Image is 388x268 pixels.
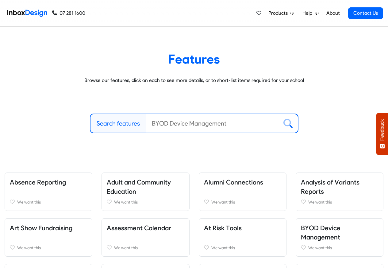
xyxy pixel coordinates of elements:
[52,10,85,17] a: 07 281 1600
[17,245,41,250] span: We want this
[301,224,340,241] a: BYOD Device Management
[97,119,140,128] label: Search features
[291,173,388,211] div: Analysis of Variants Reports
[107,198,184,206] a: We want this
[300,7,321,19] a: Help
[308,200,332,204] span: We want this
[211,200,235,204] span: We want this
[211,245,235,250] span: We want this
[204,198,281,206] a: We want this
[9,51,379,67] heading: Features
[107,244,184,251] a: We want this
[204,244,281,251] a: We want this
[301,178,359,195] a: Analysis of Variants Reports
[194,173,291,211] div: Alumni Connections
[10,244,87,251] a: We want this
[10,224,72,232] a: Art Show Fundraising
[194,218,291,257] div: At Risk Tools
[302,10,315,17] span: Help
[10,198,87,206] a: We want this
[114,200,138,204] span: We want this
[301,198,378,206] a: We want this
[348,7,383,19] a: Contact Us
[308,245,332,250] span: We want this
[97,173,194,211] div: Adult and Community Education
[17,200,41,204] span: We want this
[107,224,171,232] a: Assessment Calendar
[146,114,279,133] input: BYOD Device Management
[107,178,171,195] a: Adult and Community Education
[376,113,388,155] button: Feedback - Show survey
[204,178,263,186] a: Alumni Connections
[379,119,385,141] span: Feedback
[325,7,341,19] a: About
[114,245,138,250] span: We want this
[204,224,242,232] a: At Risk Tools
[291,218,388,257] div: BYOD Device Management
[301,244,378,251] a: We want this
[10,178,66,186] a: Absence Reporting
[9,77,379,84] p: Browse our features, click on each to see more details, or to short-list items required for your ...
[97,218,194,257] div: Assessment Calendar
[268,10,290,17] span: Products
[266,7,297,19] a: Products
